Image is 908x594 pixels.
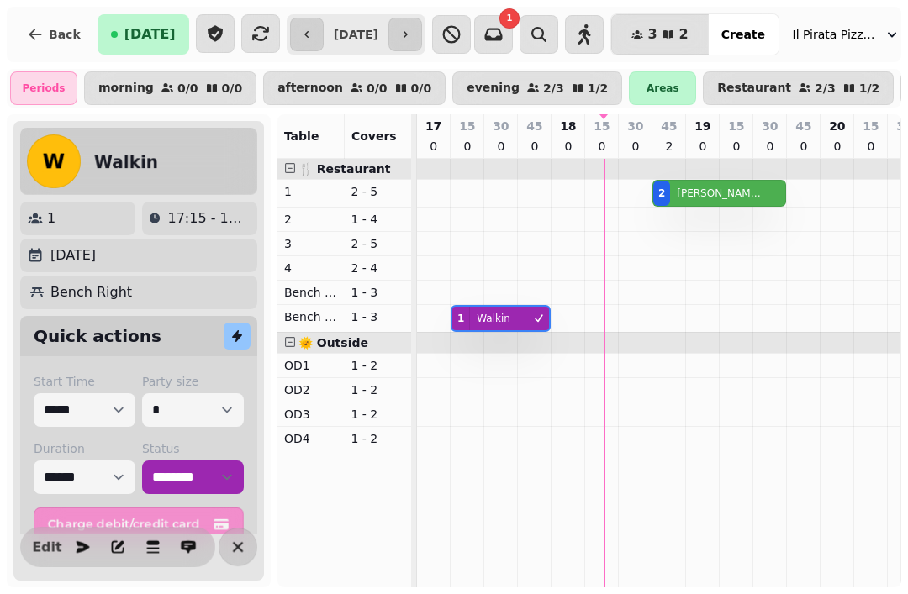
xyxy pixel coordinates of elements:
p: 20 [829,118,845,134]
p: 1 / 2 [859,82,880,94]
p: 1 [284,183,338,200]
p: 15 [728,118,744,134]
p: Walkin [477,312,510,325]
button: Restaurant2/31/2 [703,71,894,105]
button: afternoon0/00/0 [263,71,446,105]
button: evening2/31/2 [452,71,622,105]
p: 45 [795,118,811,134]
p: 0 / 0 [177,82,198,94]
p: 1 - 3 [351,308,404,325]
span: Il Pirata Pizzata [793,26,877,43]
button: Create [707,14,778,55]
div: 1 [457,312,464,325]
div: Periods [10,71,77,105]
button: Edit [30,530,64,564]
span: Covers [351,129,397,143]
p: Bench Right [50,282,132,302]
p: 0 [461,138,474,155]
span: 🍴 Restaurant [298,162,391,176]
p: 1 - 4 [351,211,404,228]
p: 0 / 0 [367,82,388,94]
p: 1 - 2 [351,406,404,423]
p: OD4 [284,430,338,447]
p: 0 [763,138,777,155]
p: 2 / 3 [543,82,564,94]
p: [DATE] [50,245,96,265]
p: 0 [696,138,710,155]
span: Create [721,29,764,40]
p: 2 [663,138,676,155]
div: Areas [629,71,696,105]
label: Party size [142,373,244,390]
label: Start Time [34,373,135,390]
p: 1 - 2 [351,430,404,447]
label: Duration [34,440,135,457]
p: 0 [427,138,441,155]
p: 0 [494,138,508,155]
h2: Quick actions [34,324,161,348]
p: 15 [459,118,475,134]
p: 4 [284,260,338,276]
p: 0 [864,138,878,155]
span: 1 [506,14,512,23]
p: 30 [493,118,509,134]
p: [PERSON_NAME] [PERSON_NAME] [677,187,763,200]
button: Back [13,14,94,55]
p: 1 - 2 [351,357,404,374]
label: Status [142,440,244,457]
p: 2 - 4 [351,260,404,276]
p: Bench Right [284,308,338,325]
p: Restaurant [717,81,791,95]
p: 15 [594,118,610,134]
p: 17 [425,118,441,134]
p: OD2 [284,381,338,398]
span: 2 [678,28,688,41]
p: 1 / 2 [588,82,609,94]
p: 1 - 2 [351,381,404,398]
button: 32 [611,14,708,55]
p: 30 [762,118,778,134]
p: 0 [797,138,810,155]
p: 45 [661,118,677,134]
p: 2 - 5 [351,235,404,252]
button: morning0/00/0 [84,71,256,105]
p: 1 [47,208,55,229]
p: 0 [831,138,844,155]
p: 19 [694,118,710,134]
p: 0 [730,138,743,155]
p: 15 [863,118,879,134]
p: 2 [284,211,338,228]
h2: Walkin [94,150,158,174]
p: evening [467,81,520,95]
p: 0 / 0 [222,82,243,94]
p: 3 [284,235,338,252]
p: 0 [629,138,642,155]
p: 0 [528,138,541,155]
span: [DATE] [124,28,176,41]
span: W [43,151,65,171]
div: 2 [658,187,665,200]
p: 1 - 3 [351,284,404,301]
span: Edit [37,540,57,554]
span: Back [49,29,81,40]
p: 2 - 5 [351,183,404,200]
p: 30 [627,118,643,134]
p: 0 [595,138,609,155]
span: Table [284,129,319,143]
p: 45 [526,118,542,134]
button: Charge debit/credit card [34,507,244,541]
span: Charge debit/credit card [48,518,209,530]
p: 17:15 - 18:00 [167,208,250,229]
p: Bench Left [284,284,338,301]
p: morning [98,81,154,95]
p: 18 [560,118,576,134]
p: 0 [562,138,575,155]
p: OD3 [284,406,338,423]
p: afternoon [277,81,343,95]
p: 2 / 3 [815,82,836,94]
button: [DATE] [98,14,189,55]
p: OD1 [284,357,338,374]
span: 3 [647,28,657,41]
p: 0 / 0 [411,82,432,94]
span: 🌞 Outside [298,336,368,350]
